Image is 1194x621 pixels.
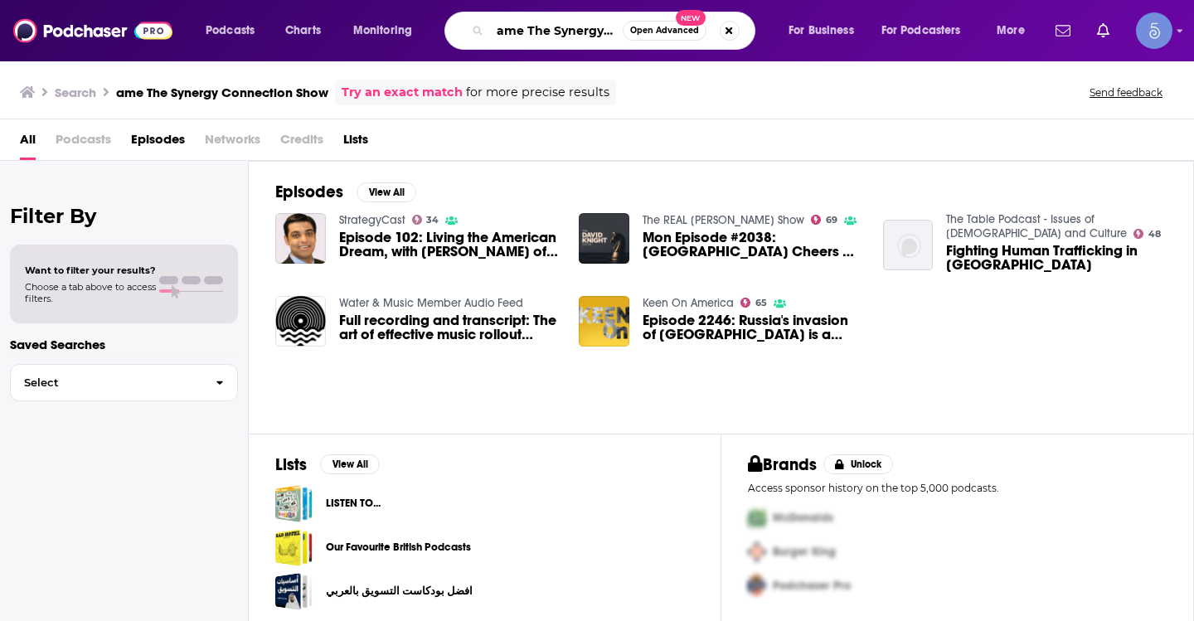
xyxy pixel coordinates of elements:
[116,85,328,100] h3: ame The Synergy Connection Show
[339,313,560,342] a: Full recording and transcript: The art of effective music rollout strategies, with Olivia Shalhou...
[789,19,854,42] span: For Business
[1049,17,1077,45] a: Show notifications dropdown
[643,213,804,227] a: The REAL David Knight Show
[623,21,706,41] button: Open AdvancedNew
[1136,12,1172,49] span: Logged in as Spiral5-G1
[741,535,773,569] img: Second Pro Logo
[339,230,560,259] a: Episode 102: Living the American Dream, with Nitin Chhoda of Total Activation LLC
[643,296,734,310] a: Keen On America
[11,377,202,388] span: Select
[676,10,706,26] span: New
[320,454,380,474] button: View All
[748,482,1167,494] p: Access sponsor history on the top 5,000 podcasts.
[131,126,185,160] a: Episodes
[326,538,471,556] a: Our Favourite British Podcasts
[357,182,416,202] button: View All
[275,454,380,475] a: ListsView All
[773,579,851,593] span: Podchaser Pro
[205,126,260,160] span: Networks
[748,454,817,475] h2: Brands
[20,126,36,160] a: All
[1148,230,1161,238] span: 48
[741,501,773,535] img: First Pro Logo
[881,19,961,42] span: For Podcasters
[579,213,629,264] img: Mon Episode #2038: Tel Aviv Cheers as America Bombs Iran — Who Are We Really Fighting For?
[1133,229,1161,239] a: 48
[342,83,463,102] a: Try an exact match
[274,17,331,44] a: Charts
[946,212,1127,240] a: The Table Podcast - Issues of God and Culture
[275,573,313,610] a: افضل بودكاست التسويق بالعربي
[741,569,773,603] img: Third Pro Logo
[490,17,623,44] input: Search podcasts, credits, & more...
[1136,12,1172,49] img: User Profile
[10,204,238,228] h2: Filter By
[339,213,405,227] a: StrategyCast
[10,337,238,352] p: Saved Searches
[25,281,156,304] span: Choose a tab above to access filters.
[1136,12,1172,49] button: Show profile menu
[946,244,1167,272] a: Fighting Human Trafficking in America
[997,19,1025,42] span: More
[460,12,771,50] div: Search podcasts, credits, & more...
[871,17,985,44] button: open menu
[275,454,307,475] h2: Lists
[55,85,96,100] h3: Search
[773,511,833,525] span: McDonalds
[326,582,473,600] a: افضل بودكاست التسويق بالعربي
[339,230,560,259] span: Episode 102: Living the American Dream, with [PERSON_NAME] of Total Activation LLC
[755,299,767,307] span: 65
[275,182,416,202] a: EpisodesView All
[412,215,439,225] a: 34
[342,17,434,44] button: open menu
[777,17,875,44] button: open menu
[946,244,1167,272] span: Fighting Human Trafficking in [GEOGRAPHIC_DATA]
[280,126,323,160] span: Credits
[426,216,439,224] span: 34
[1085,85,1167,99] button: Send feedback
[643,230,863,259] span: Mon Episode #2038: [GEOGRAPHIC_DATA] Cheers as America Bombs [GEOGRAPHIC_DATA] — Who Are We Reall...
[285,19,321,42] span: Charts
[630,27,699,35] span: Open Advanced
[826,216,837,224] span: 69
[275,485,313,522] a: LISTEN TO...
[985,17,1046,44] button: open menu
[343,126,368,160] a: Lists
[275,182,343,202] h2: Episodes
[353,19,412,42] span: Monitoring
[10,364,238,401] button: Select
[275,213,326,264] img: Episode 102: Living the American Dream, with Nitin Chhoda of Total Activation LLC
[56,126,111,160] span: Podcasts
[643,230,863,259] a: Mon Episode #2038: Tel Aviv Cheers as America Bombs Iran — Who Are We Really Fighting For?
[811,215,837,225] a: 69
[275,529,313,566] a: Our Favourite British Podcasts
[643,313,863,342] span: Episode 2246: Russia's invasion of [GEOGRAPHIC_DATA] is a [DATE] of hypocrisy
[326,494,381,512] a: LISTEN TO...
[883,220,934,270] img: Fighting Human Trafficking in America
[740,298,767,308] a: 65
[194,17,276,44] button: open menu
[339,313,560,342] span: Full recording and transcript: The art of effective music rollout strategies, with [PERSON_NAME] ...
[773,545,836,559] span: Burger King
[1090,17,1116,45] a: Show notifications dropdown
[13,15,172,46] img: Podchaser - Follow, Share and Rate Podcasts
[25,264,156,276] span: Want to filter your results?
[643,313,863,342] a: Episode 2246: Russia's invasion of Ukraine is a carnival of hypocrisy
[206,19,255,42] span: Podcasts
[275,296,326,347] img: Full recording and transcript: The art of effective music rollout strategies, with Olivia Shalhou...
[579,296,629,347] img: Episode 2246: Russia's invasion of Ukraine is a carnival of hypocrisy
[339,296,523,310] a: Water & Music Member Audio Feed
[466,83,609,102] span: for more precise results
